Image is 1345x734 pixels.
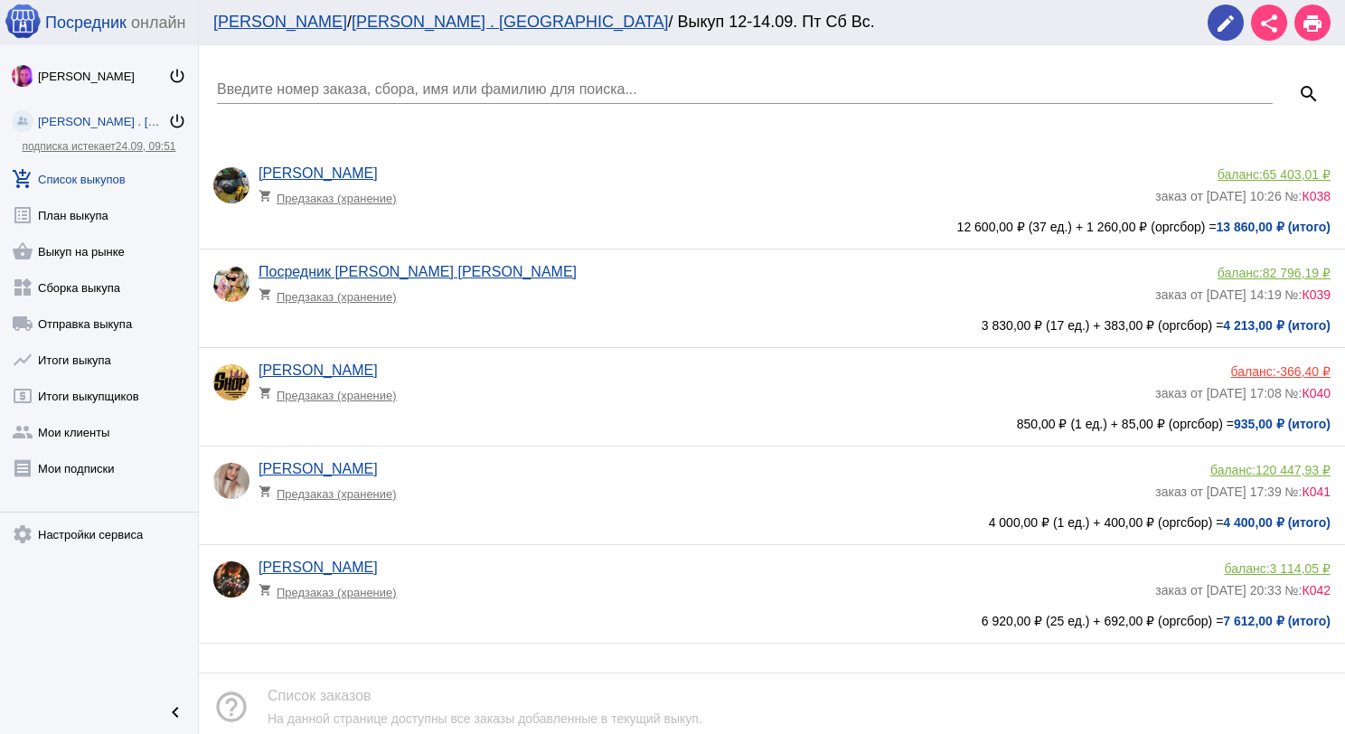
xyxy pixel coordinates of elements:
[1302,287,1331,302] span: К039
[1223,318,1331,333] b: 4 213,00 ₽ (итого)
[165,701,186,723] mat-icon: chevron_left
[12,168,33,190] mat-icon: add_shopping_cart
[213,561,249,598] img: A2A1E2LI8Mn_umuu-TMJ4DFhCH-dfUQ9CdzDtjg3FI0KiqLaaPeqFOUk33C0d0Spk3KZNF_sR7dvpS_4FC_lygsG.jpg
[1155,379,1331,400] div: заказ от [DATE] 17:08 №:
[1258,13,1280,34] mat-icon: share
[1256,463,1331,477] span: 120 447,93 ₽
[1263,266,1331,280] span: 82 796,19 ₽
[213,266,249,302] img: klfIT1i2k3saJfNGA6XPqTU7p5ZjdXiiDsm8fFA7nihaIQp9Knjm0Fohy3f__4ywE27KCYV1LPWaOQBexqZpekWk.jpg
[259,165,378,181] a: [PERSON_NAME]
[168,67,186,85] mat-icon: power_settings_new
[12,313,33,334] mat-icon: local_shipping
[12,65,33,87] img: 73xLq58P2BOqs-qIllg3xXCtabieAB0OMVER0XTxHpc0AjG-Rb2SSuXsq4It7hEfqgBcQNho.jpg
[213,614,1331,628] div: 6 920,00 ₽ (25 ед.) + 692,00 ₽ (оргсбор) =
[268,688,702,711] div: Список заказов
[1155,463,1331,477] div: баланс:
[259,264,577,279] a: Посредник [PERSON_NAME] [PERSON_NAME]
[5,3,41,39] img: apple-icon-60x60.png
[1155,182,1331,203] div: заказ от [DATE] 10:26 №:
[213,13,1190,32] div: / / Выкуп 12-14.09. Пт Сб Вс.
[352,13,668,31] a: [PERSON_NAME] . [GEOGRAPHIC_DATA]
[213,220,1331,234] div: 12 600,00 ₽ (37 ед.) + 1 260,00 ₽ (оргсбор) =
[1234,417,1331,431] b: 935,00 ₽ (итого)
[259,461,378,476] a: [PERSON_NAME]
[12,457,33,479] mat-icon: receipt
[213,167,249,203] img: cb3A35bvfs6zUmUEBbc7IYAm0iqRClzbqeh-q0YnHF5SWezaWbTwI8c8knYxUXofw7-X5GWz60i6ffkDaZffWxYL.jpg
[1270,561,1331,576] span: 3 114,05 ₽
[213,515,1331,530] div: 4 000,00 ₽ (1 ед.) + 400,00 ₽ (оргсбор) =
[259,379,408,402] div: Предзаказ (хранение)
[1155,280,1331,302] div: заказ от [DATE] 14:19 №:
[12,385,33,407] mat-icon: local_atm
[1155,167,1331,182] div: баланс:
[1302,485,1331,499] span: К041
[213,364,249,400] img: nr_-KHif7iYoM8oB-HqZFOXugCVK7Jpflviy7Su_rP13y3XRJoxcyIsNdRB3tm09qDVYu4KFp5690eAi3Z0W7Tvn.jpg
[1155,576,1331,598] div: заказ от [DATE] 20:33 №:
[38,115,168,128] div: [PERSON_NAME] . [GEOGRAPHIC_DATA]
[1263,167,1331,182] span: 65 403,01 ₽
[268,711,702,726] div: На данной странице доступны все заказы добавленные в текущий выкуп.
[213,417,1331,431] div: 850,00 ₽ (1 ед.) + 85,00 ₽ (оргсбор) =
[259,583,277,597] mat-icon: shopping_cart
[259,280,408,304] div: Предзаказ (хранение)
[213,13,347,31] a: [PERSON_NAME]
[1155,477,1331,499] div: заказ от [DATE] 17:39 №:
[1215,13,1237,34] mat-icon: edit
[1155,364,1331,379] div: баланс:
[1155,266,1331,280] div: баланс:
[213,463,249,499] img: jpYarlG_rMSRdqPbVPQVGBq6sjAws1PGEm5gZ1VrcU0z7HB6t_6-VAYqmDps2aDbz8He_Uz8T3ZkfUszj2kIdyl7.jpg
[259,560,378,575] a: [PERSON_NAME]
[1302,386,1331,400] span: К040
[12,110,33,132] img: community_200.png
[259,576,408,599] div: Предзаказ (хранение)
[259,386,277,400] mat-icon: shopping_cart
[259,477,408,501] div: Предзаказ (хранение)
[1276,364,1331,379] span: -366,40 ₽
[38,70,168,83] div: [PERSON_NAME]
[168,112,186,130] mat-icon: power_settings_new
[213,689,249,725] mat-icon: help_outline
[22,140,175,153] a: подписка истекает24.09, 09:51
[1155,561,1331,576] div: баланс:
[116,140,176,153] span: 24.09, 09:51
[217,81,1273,98] input: Введите номер заказа, сбора, имя или фамилию для поиска...
[12,421,33,443] mat-icon: group
[12,240,33,262] mat-icon: shopping_basket
[12,349,33,371] mat-icon: show_chart
[1217,220,1331,234] b: 13 860,00 ₽ (итого)
[1302,13,1323,34] mat-icon: print
[12,277,33,298] mat-icon: widgets
[259,362,378,378] a: [PERSON_NAME]
[1298,83,1320,105] mat-icon: search
[259,287,277,301] mat-icon: shopping_cart
[259,485,277,498] mat-icon: shopping_cart
[1223,614,1331,628] b: 7 612,00 ₽ (итого)
[1302,583,1331,598] span: К042
[213,318,1331,333] div: 3 830,00 ₽ (17 ед.) + 383,00 ₽ (оргсбор) =
[131,14,185,33] span: онлайн
[45,14,127,33] span: Посредник
[259,189,277,202] mat-icon: shopping_cart
[12,204,33,226] mat-icon: list_alt
[1223,515,1331,530] b: 4 400,00 ₽ (итого)
[1302,189,1331,203] span: К038
[12,523,33,545] mat-icon: settings
[259,182,408,205] div: Предзаказ (хранение)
